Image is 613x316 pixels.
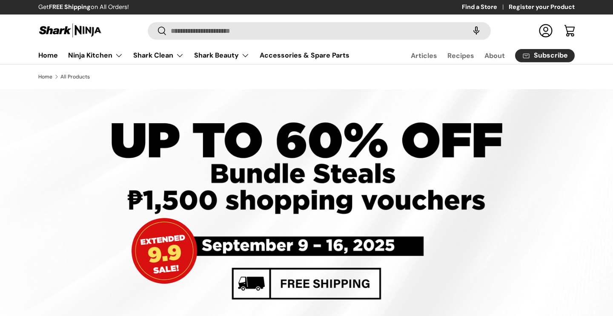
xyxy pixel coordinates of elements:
[260,47,349,64] a: Accessories & Spare Parts
[189,47,255,64] summary: Shark Beauty
[509,3,575,12] a: Register your Product
[38,74,52,79] a: Home
[63,47,128,64] summary: Ninja Kitchen
[463,21,490,40] speech-search-button: Search by voice
[38,73,575,81] nav: Breadcrumbs
[68,47,123,64] a: Ninja Kitchen
[515,49,575,62] a: Subscribe
[484,47,505,64] a: About
[38,47,58,64] a: Home
[462,3,509,12] a: Find a Store
[60,74,90,79] a: All Products
[49,3,91,11] strong: FREE Shipping
[38,47,349,64] nav: Primary
[38,3,129,12] p: Get on All Orders!
[38,22,102,39] img: Shark Ninja Philippines
[133,47,184,64] a: Shark Clean
[411,47,437,64] a: Articles
[128,47,189,64] summary: Shark Clean
[534,52,568,59] span: Subscribe
[390,47,575,64] nav: Secondary
[447,47,474,64] a: Recipes
[194,47,249,64] a: Shark Beauty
